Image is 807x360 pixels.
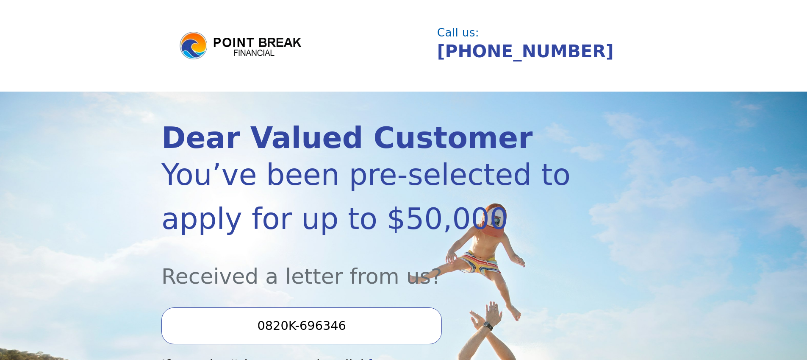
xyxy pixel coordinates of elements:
a: [PHONE_NUMBER] [437,41,614,61]
div: Received a letter from us? [161,241,573,292]
div: Dear Valued Customer [161,123,573,153]
div: You’ve been pre-selected to apply for up to $50,000 [161,153,573,241]
div: Call us: [437,27,639,38]
img: logo.png [178,31,305,61]
input: Enter your Offer Code: [161,307,442,344]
